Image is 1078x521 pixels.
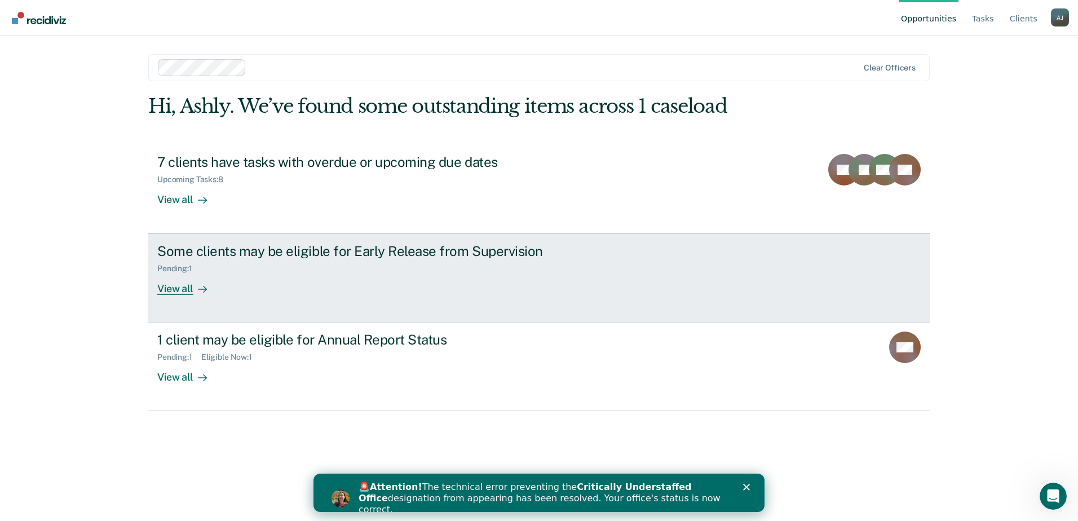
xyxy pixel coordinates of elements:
div: A J [1051,8,1069,27]
b: Critically Understaffed Office [45,8,378,30]
b: Attention! [56,8,109,19]
div: 7 clients have tasks with overdue or upcoming due dates [157,154,553,170]
div: View all [157,362,220,384]
div: Clear officers [864,63,916,73]
div: 1 client may be eligible for Annual Report Status [157,332,553,348]
a: Some clients may be eligible for Early Release from SupervisionPending:1View all [148,233,930,323]
div: Upcoming Tasks : 8 [157,175,232,184]
div: Pending : 1 [157,352,201,362]
iframe: Intercom live chat banner [313,474,765,512]
div: Eligible Now : 1 [201,352,261,362]
iframe: Intercom live chat [1040,483,1067,510]
div: 🚨 The technical error preventing the designation from appearing has been resolved. Your office's ... [45,8,415,42]
div: Hi, Ashly. We’ve found some outstanding items across 1 caseload [148,95,774,118]
div: Pending : 1 [157,264,201,273]
button: Profile dropdown button [1051,8,1069,27]
div: Some clients may be eligible for Early Release from Supervision [157,243,553,259]
img: Recidiviz [12,12,66,24]
div: View all [157,273,220,295]
div: Close [430,10,441,17]
a: 7 clients have tasks with overdue or upcoming due datesUpcoming Tasks:8View all [148,145,930,233]
a: 1 client may be eligible for Annual Report StatusPending:1Eligible Now:1View all [148,323,930,411]
div: View all [157,184,220,206]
